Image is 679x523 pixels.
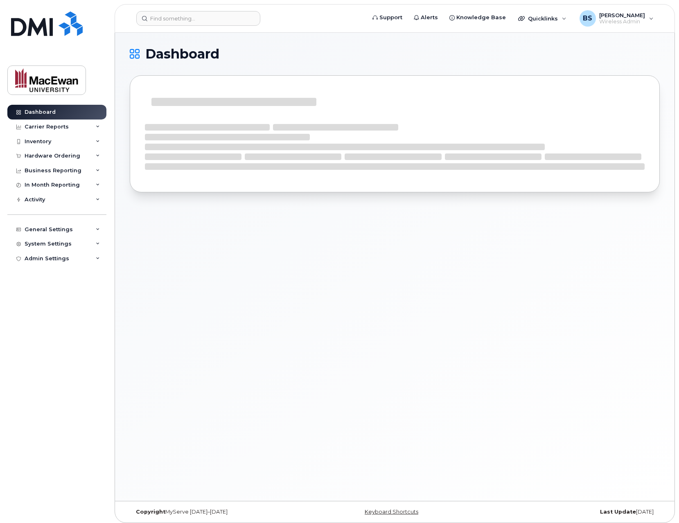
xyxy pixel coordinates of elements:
a: Keyboard Shortcuts [365,509,418,515]
div: [DATE] [483,509,660,515]
div: MyServe [DATE]–[DATE] [130,509,307,515]
strong: Copyright [136,509,165,515]
span: Dashboard [145,48,219,60]
strong: Last Update [600,509,636,515]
